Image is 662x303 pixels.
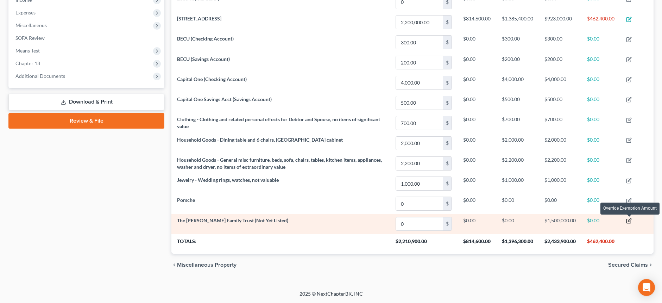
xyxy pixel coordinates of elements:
span: Means Test [15,48,40,54]
span: The [PERSON_NAME] Family Trust (Not Yet Listed) [177,217,288,223]
input: 0.00 [396,137,443,150]
a: Review & File [8,113,164,129]
i: chevron_left [171,262,177,268]
td: $923,000.00 [539,12,581,32]
td: $2,200.00 [496,153,539,173]
td: $0.00 [581,173,620,193]
td: $0.00 [581,133,620,153]
div: $ [443,96,452,110]
span: Miscellaneous [15,22,47,28]
span: [STREET_ADDRESS] [177,16,221,21]
td: $1,000.00 [496,173,539,193]
td: $0.00 [581,153,620,173]
td: $0.00 [458,32,496,52]
div: Open Intercom Messenger [638,279,655,296]
td: $0.00 [539,194,581,214]
span: Secured Claims [608,262,648,268]
span: Household Goods - Dining table and 6 chairs, [GEOGRAPHIC_DATA] cabinet [177,137,343,143]
span: Expenses [15,10,36,16]
td: $0.00 [458,93,496,113]
td: $0.00 [581,214,620,234]
span: Capital One (Checking Account) [177,76,247,82]
button: chevron_left Miscellaneous Property [171,262,237,268]
td: $814,600.00 [458,12,496,32]
td: $2,000.00 [496,133,539,153]
td: $700.00 [496,113,539,133]
span: Jewelry - Wedding rings, watches, not valuable [177,177,279,183]
a: Download & Print [8,94,164,110]
td: $0.00 [496,214,539,234]
td: $0.00 [581,194,620,214]
div: $ [443,197,452,210]
td: $2,000.00 [539,133,581,153]
th: $814,600.00 [458,234,496,254]
td: $300.00 [496,32,539,52]
span: Miscellaneous Property [177,262,237,268]
td: $1,000.00 [539,173,581,193]
div: $ [443,36,452,49]
div: $ [443,137,452,150]
a: SOFA Review [10,32,164,44]
div: $ [443,177,452,190]
td: $462,400.00 [581,12,620,32]
div: $ [443,76,452,89]
td: $0.00 [458,153,496,173]
input: 0.00 [396,217,443,231]
span: Clothing - Clothing and related personal effects for Debtor and Spouse, no items of significant v... [177,116,380,129]
td: $0.00 [581,52,620,73]
td: $0.00 [496,194,539,214]
td: $0.00 [458,194,496,214]
td: $0.00 [458,133,496,153]
div: $ [443,56,452,69]
input: 0.00 [396,76,443,89]
span: BECU (Checking Account) [177,36,234,42]
span: Capital One Savings Acct (Savings Account) [177,96,272,102]
span: SOFA Review [15,35,45,41]
td: $0.00 [458,52,496,73]
input: 0.00 [396,116,443,130]
td: $0.00 [458,73,496,93]
div: $ [443,157,452,170]
td: $200.00 [539,52,581,73]
td: $2,200.00 [539,153,581,173]
div: $ [443,217,452,231]
i: chevron_right [648,262,654,268]
input: 0.00 [396,197,443,210]
input: 0.00 [396,157,443,170]
td: $0.00 [581,73,620,93]
div: $ [443,16,452,29]
span: Additional Documents [15,73,65,79]
span: BECU (Savings Account) [177,56,230,62]
th: $1,396,300.00 [496,234,539,254]
td: $500.00 [496,93,539,113]
span: Porsche [177,197,195,203]
input: 0.00 [396,36,443,49]
div: Override Exemption Amount [600,203,660,214]
td: $4,000.00 [496,73,539,93]
th: Totals: [171,234,390,254]
td: $0.00 [581,113,620,133]
td: $4,000.00 [539,73,581,93]
td: $500.00 [539,93,581,113]
th: $2,433,900.00 [539,234,581,254]
td: $0.00 [458,214,496,234]
th: $2,210,900.00 [390,234,458,254]
td: $0.00 [458,113,496,133]
td: $0.00 [581,93,620,113]
input: 0.00 [396,16,443,29]
div: $ [443,116,452,130]
td: $300.00 [539,32,581,52]
td: $700.00 [539,113,581,133]
input: 0.00 [396,96,443,110]
td: $1,500,000.00 [539,214,581,234]
input: 0.00 [396,177,443,190]
div: 2025 © NextChapterBK, INC [131,290,532,303]
td: $0.00 [581,32,620,52]
td: $200.00 [496,52,539,73]
span: Household Goods - General misc furniture, beds, sofa, chairs, tables, kitchen items, appliances, ... [177,157,382,170]
input: 0.00 [396,56,443,69]
button: Secured Claims chevron_right [608,262,654,268]
th: $462,400.00 [581,234,620,254]
span: Chapter 13 [15,60,40,66]
td: $1,385,400.00 [496,12,539,32]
